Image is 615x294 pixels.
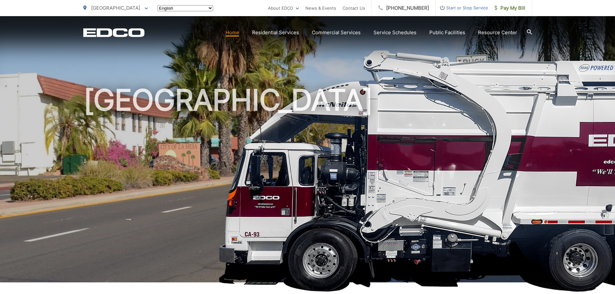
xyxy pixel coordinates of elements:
span: Pay My Bill [495,4,525,12]
a: About EDCO [268,4,299,12]
select: Select a language [158,5,213,11]
a: Residential Services [252,29,299,36]
h1: [GEOGRAPHIC_DATA] [83,84,532,288]
a: Commercial Services [312,29,361,36]
a: Resource Center [478,29,517,36]
a: EDCD logo. Return to the homepage. [83,28,145,37]
span: [GEOGRAPHIC_DATA] [91,5,140,11]
a: News & Events [305,4,336,12]
a: Home [226,29,239,36]
a: Service Schedules [374,29,416,36]
a: Public Facilities [429,29,465,36]
a: Contact Us [343,4,365,12]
